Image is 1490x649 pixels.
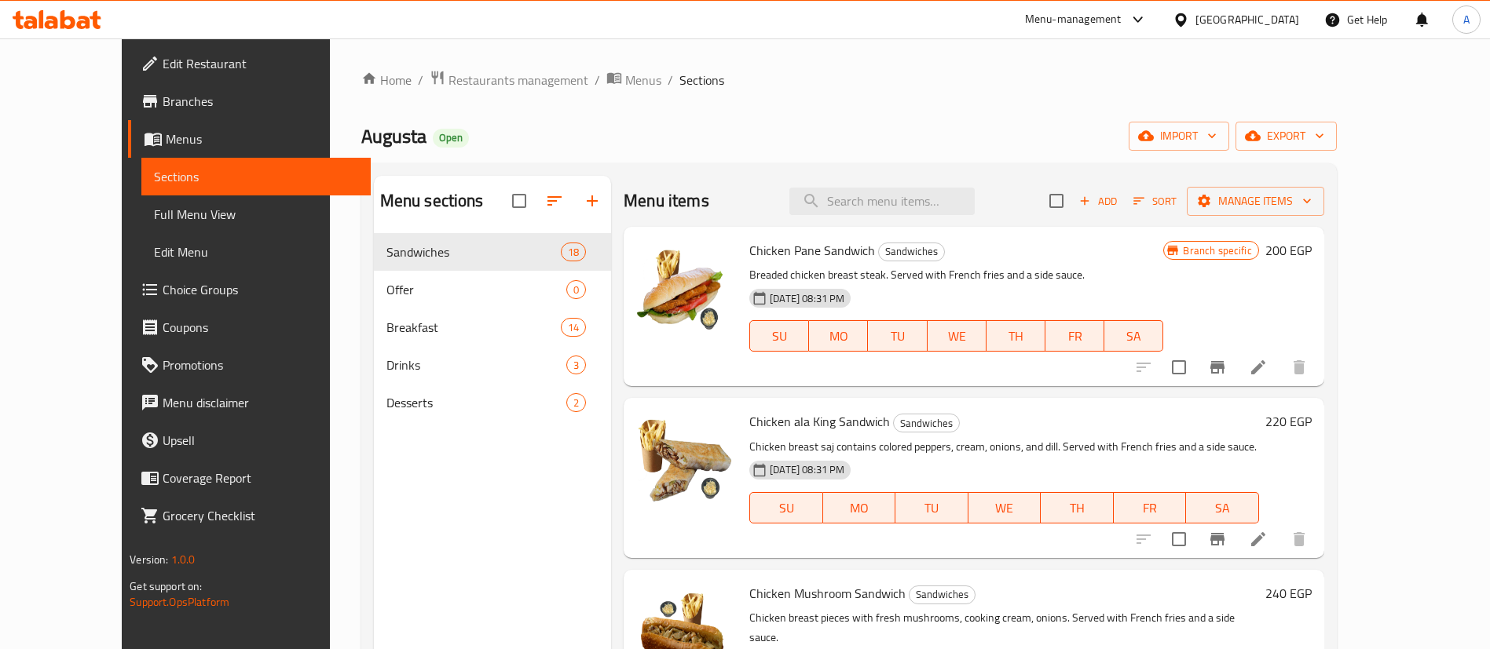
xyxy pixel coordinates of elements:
[154,167,358,186] span: Sections
[1249,358,1268,377] a: Edit menu item
[374,227,612,428] nav: Menu sections
[128,120,371,158] a: Menus
[1195,11,1299,28] div: [GEOGRAPHIC_DATA]
[910,585,975,603] span: Sandwiches
[1265,410,1312,432] h6: 220 EGP
[1162,351,1195,384] span: Select to update
[749,320,809,352] button: SU
[894,414,959,432] span: Sandwiches
[567,358,585,373] span: 3
[1052,325,1098,348] span: FR
[380,189,484,213] h2: Menu sections
[163,469,358,487] span: Coverage Report
[1129,189,1181,213] button: Sort
[1199,348,1236,386] button: Branch-specific-item
[895,492,968,523] button: TU
[1114,492,1187,523] button: FR
[624,189,709,213] h2: Menu items
[573,182,611,220] button: Add section
[1073,189,1123,213] button: Add
[163,92,358,111] span: Branches
[1111,325,1157,348] span: SA
[1280,520,1318,558] button: delete
[1129,122,1229,151] button: import
[749,410,890,433] span: Chicken ala King Sandwich
[171,549,196,570] span: 1.0.0
[879,242,944,261] span: Sandwiches
[430,70,588,90] a: Restaurants management
[1120,497,1181,520] span: FR
[361,70,1337,90] nav: breadcrumb
[448,71,588,89] span: Restaurants management
[374,233,612,271] div: Sandwiches18
[868,320,927,352] button: TU
[993,325,1039,348] span: TH
[386,393,566,412] span: Desserts
[386,242,561,261] div: Sandwiches
[386,318,561,337] span: Breakfast
[130,592,229,612] a: Support.OpsPlatform
[1045,320,1104,352] button: FR
[679,71,724,89] span: Sections
[1249,530,1268,549] a: Edit menu item
[374,384,612,421] div: Desserts2
[418,71,423,89] li: /
[128,346,371,384] a: Promotions
[1187,187,1324,216] button: Manage items
[878,242,945,261] div: Sandwiches
[934,325,980,348] span: WE
[668,71,673,89] li: /
[749,582,906,605] span: Chicken Mushroom Sandwich
[562,245,585,260] span: 18
[128,82,371,120] a: Branches
[128,421,371,459] a: Upsell
[636,239,737,340] img: Chicken Pane Sandwich
[163,393,358,412] span: Menu disclaimer
[1186,492,1259,523] button: SA
[909,585,976,604] div: Sandwiches
[154,205,358,224] span: Full Menu View
[128,45,371,82] a: Edit Restaurant
[141,195,371,233] a: Full Menu View
[128,271,371,308] a: Choice Groups
[789,188,975,215] input: search
[1123,189,1187,213] span: Sort items
[163,506,358,525] span: Grocery Checklist
[386,280,566,299] span: Offer
[763,291,851,306] span: [DATE] 08:31 PM
[1463,11,1470,28] span: A
[566,355,586,374] div: items
[606,70,661,90] a: Menus
[1248,126,1324,146] span: export
[1199,191,1312,211] span: Manage items
[1236,122,1337,151] button: export
[1265,239,1312,261] h6: 200 EGP
[749,239,875,262] span: Chicken Pane Sandwich
[1141,126,1217,146] span: import
[374,271,612,308] div: Offer0
[1162,523,1195,556] span: Select to update
[163,280,358,299] span: Choice Groups
[567,283,585,297] span: 0
[561,242,586,261] div: items
[809,320,868,352] button: MO
[374,346,612,384] div: Drinks3
[562,320,585,335] span: 14
[749,492,822,523] button: SU
[763,462,851,477] span: [DATE] 08:31 PM
[1041,492,1114,523] button: TH
[1199,520,1236,558] button: Branch-specific-item
[1192,497,1253,520] span: SA
[749,265,1163,285] p: Breaded chicken breast steak. Served with French fries and a side sauce.
[374,308,612,346] div: Breakfast14
[386,355,566,374] span: Drinks
[829,497,890,520] span: MO
[361,71,412,89] a: Home
[566,393,586,412] div: items
[166,129,358,148] span: Menus
[361,118,426,154] span: Augusta
[163,318,358,337] span: Coupons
